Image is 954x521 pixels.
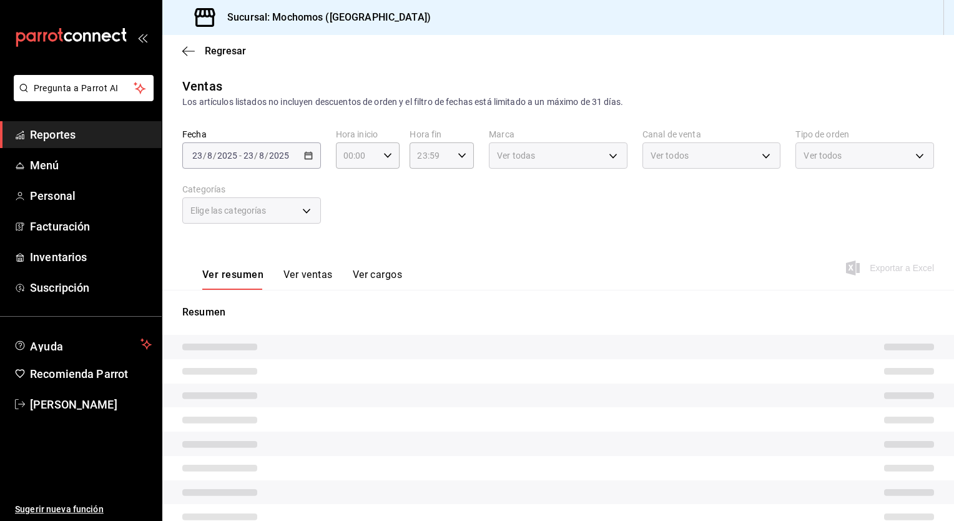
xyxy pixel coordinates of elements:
div: Los artículos listados no incluyen descuentos de orden y el filtro de fechas está limitado a un m... [182,96,934,109]
button: open_drawer_menu [137,32,147,42]
span: Ayuda [30,337,135,352]
div: Ventas [182,77,222,96]
input: -- [192,151,203,161]
span: / [213,151,217,161]
label: Marca [489,130,627,139]
input: -- [207,151,213,161]
button: Ver cargos [353,269,403,290]
span: Inventarios [30,249,152,265]
label: Tipo de orden [795,130,934,139]
span: Personal [30,187,152,204]
button: Regresar [182,45,246,57]
span: Ver todas [497,149,535,162]
span: [PERSON_NAME] [30,396,152,413]
span: Elige las categorías [190,204,267,217]
a: Pregunta a Parrot AI [9,91,154,104]
span: Pregunta a Parrot AI [34,82,134,95]
button: Ver ventas [283,269,333,290]
input: -- [258,151,265,161]
div: navigation tabs [202,269,402,290]
span: / [254,151,258,161]
span: / [265,151,268,161]
span: Ver todos [804,149,842,162]
label: Canal de venta [642,130,781,139]
span: Suscripción [30,279,152,296]
span: Facturación [30,218,152,235]
span: Sugerir nueva función [15,503,152,516]
input: ---- [217,151,238,161]
p: Resumen [182,305,934,320]
span: Ver todos [651,149,689,162]
input: -- [243,151,254,161]
button: Ver resumen [202,269,263,290]
span: Regresar [205,45,246,57]
label: Categorías [182,185,321,194]
span: / [203,151,207,161]
label: Hora fin [410,130,474,139]
label: Hora inicio [336,130,400,139]
input: ---- [268,151,290,161]
span: Reportes [30,126,152,143]
span: Menú [30,157,152,174]
span: - [239,151,242,161]
button: Pregunta a Parrot AI [14,75,154,101]
label: Fecha [182,130,321,139]
h3: Sucursal: Mochomos ([GEOGRAPHIC_DATA]) [217,10,431,25]
span: Recomienda Parrot [30,365,152,382]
